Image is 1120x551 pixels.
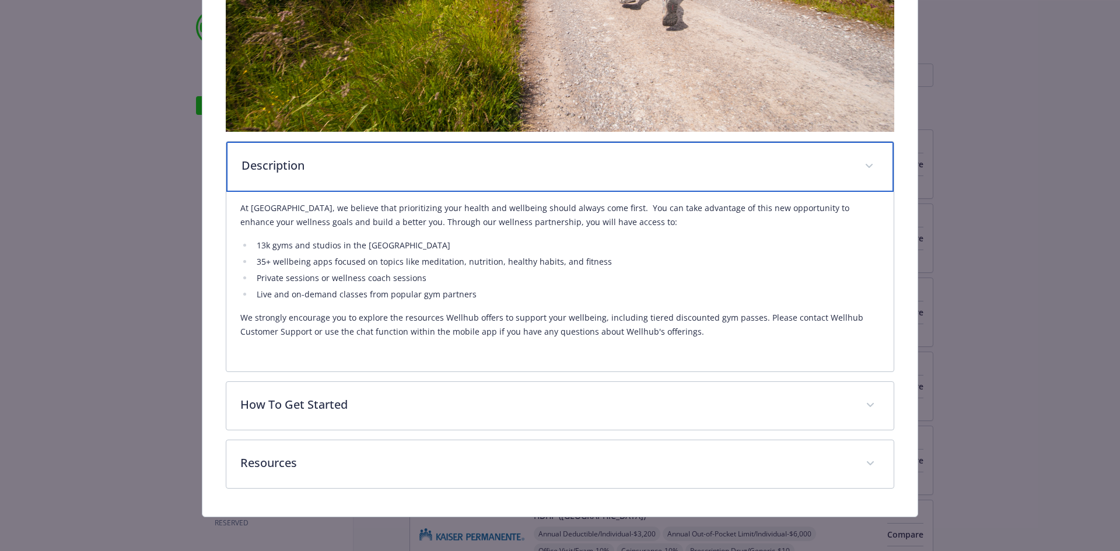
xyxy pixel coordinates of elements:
p: Description [242,157,851,174]
li: Private sessions or wellness coach sessions [253,271,880,285]
li: 13k gyms and studios in the [GEOGRAPHIC_DATA] [253,238,880,252]
p: At [GEOGRAPHIC_DATA], we believe that prioritizing your health and wellbeing should always come f... [240,201,880,229]
p: We strongly encourage you to explore the resources Wellhub offers to support your wellbeing, incl... [240,311,880,339]
div: Description [226,192,894,371]
div: How To Get Started [226,382,894,430]
div: Description [226,142,894,192]
p: Resources [240,454,852,472]
li: 35+ wellbeing apps focused on topics like meditation, nutrition, healthy habits, and fitness [253,255,880,269]
li: Live and on-demand classes from popular gym partners [253,287,880,301]
div: Resources [226,440,894,488]
p: How To Get Started [240,396,852,413]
